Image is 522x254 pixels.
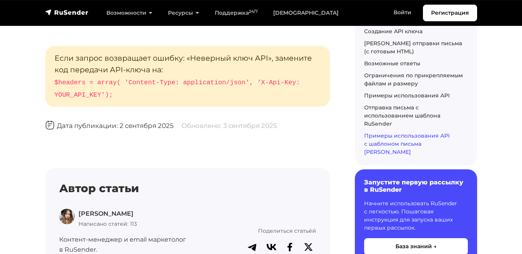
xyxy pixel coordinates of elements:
h6: Запустите первую рассылку в RuSender [364,178,468,193]
p: [PERSON_NAME] [79,209,137,219]
a: Примеры использования API с шаблоном письма [PERSON_NAME] [364,132,450,155]
a: Регистрация [423,5,477,21]
img: Дата публикации [45,121,55,130]
code: $headers = array( 'Content-Type: application/json', 'X-Api-Key: YOUR_API_KEY'); [55,79,300,99]
a: [PERSON_NAME] отправки письма (с готовым HTML) [364,39,462,55]
a: Поддержка24/7 [207,5,265,21]
a: Ограничения по прикрепляемым файлам и размеру [364,72,463,87]
p: Начните использовать RuSender с легкостью. Пошаговая инструкция для запуска ваших первых рассылок. [364,199,468,232]
a: [DEMOGRAPHIC_DATA] [265,5,346,21]
a: Возможные ответы [364,60,420,66]
a: Войти [386,5,419,20]
p: Если запрос возвращает ошибку: «Неверный ключ API», замените код передачи API-ключа на: [45,46,330,107]
a: Создание API ключа [364,27,423,34]
span: Обновлено: 3 сентября 2025 [181,122,277,130]
h4: Автор статьи [59,182,316,195]
span: Написано статей: 113 [79,220,137,227]
p: Поделиться статьёй [214,227,316,235]
a: Примеры использования API [364,92,450,99]
span: Дата публикации: 2 сентября 2025 [45,122,174,130]
a: Ресурсы [160,5,207,21]
sup: 24/7 [249,9,258,14]
a: Отправка письма с использованием шаблона RuSender [364,104,440,127]
img: RuSender [45,9,89,16]
a: Возможности [99,5,160,21]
